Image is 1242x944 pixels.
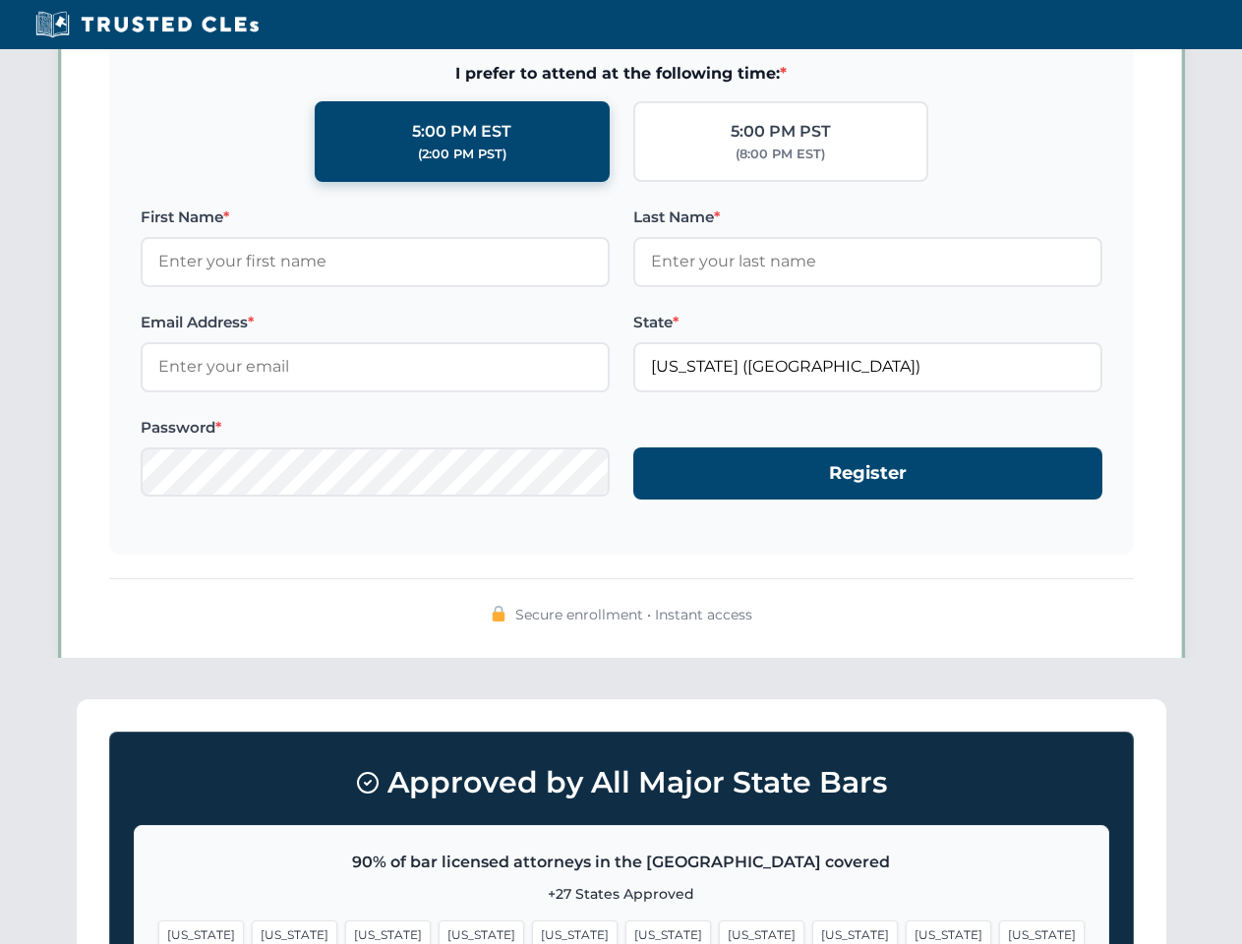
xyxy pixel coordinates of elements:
[736,145,825,164] div: (8:00 PM EST)
[141,237,610,286] input: Enter your first name
[633,311,1102,334] label: State
[491,606,506,621] img: 🔒
[141,311,610,334] label: Email Address
[633,447,1102,500] button: Register
[141,206,610,229] label: First Name
[515,604,752,625] span: Secure enrollment • Instant access
[141,342,610,391] input: Enter your email
[141,61,1102,87] span: I prefer to attend at the following time:
[633,237,1102,286] input: Enter your last name
[633,206,1102,229] label: Last Name
[134,756,1109,809] h3: Approved by All Major State Bars
[141,416,610,440] label: Password
[30,10,265,39] img: Trusted CLEs
[731,119,831,145] div: 5:00 PM PST
[418,145,506,164] div: (2:00 PM PST)
[633,342,1102,391] input: Florida (FL)
[412,119,511,145] div: 5:00 PM EST
[158,883,1085,905] p: +27 States Approved
[158,850,1085,875] p: 90% of bar licensed attorneys in the [GEOGRAPHIC_DATA] covered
